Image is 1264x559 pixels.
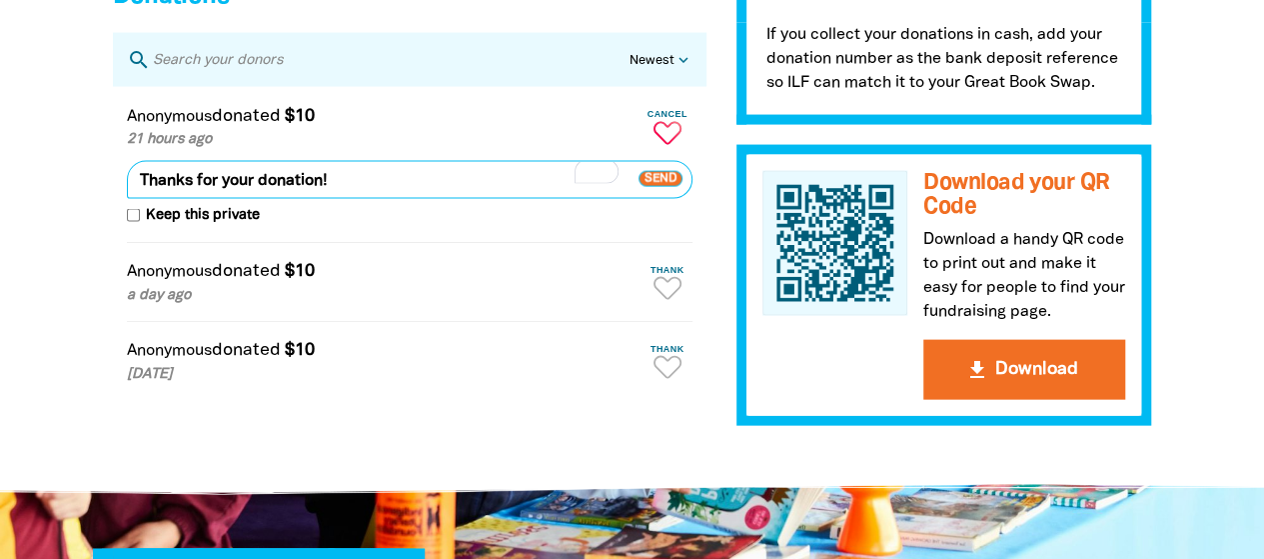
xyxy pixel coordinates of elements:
p: 21 hours ago [127,129,638,151]
span: donated [212,263,281,279]
i: search [127,48,151,72]
i: get_app [965,358,989,382]
button: Cancel [642,101,692,152]
em: Anonymous [127,344,212,358]
img: QR Code for Northern Beaches Christian School [762,171,908,317]
button: Thank [642,257,692,308]
p: [DATE] [127,364,638,386]
input: Search your donors [151,47,630,73]
span: Thank [642,344,692,354]
em: $10 [285,108,315,124]
span: Send [638,171,682,187]
button: Send [638,160,692,198]
span: Keep this private [140,205,260,227]
span: Cancel [642,109,692,119]
span: donated [212,108,281,124]
h3: Download your QR Code [923,171,1125,220]
p: a day ago [127,285,638,307]
button: get_appDownload [923,340,1125,400]
em: Anonymous [127,265,212,279]
label: Keep this private [127,205,260,227]
span: donated [212,342,281,358]
input: Keep this private [127,209,140,222]
p: If you collect your donations in cash, add your donation number as the bank deposit reference so ... [736,23,1152,125]
div: Paginated content [113,87,706,401]
em: $10 [285,342,315,358]
em: Anonymous [127,110,212,124]
textarea: To enrich screen reader interactions, please activate Accessibility in Grammarly extension settings [127,161,692,199]
em: $10 [285,263,315,279]
button: Thank [642,336,692,387]
span: Thank [642,265,692,275]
